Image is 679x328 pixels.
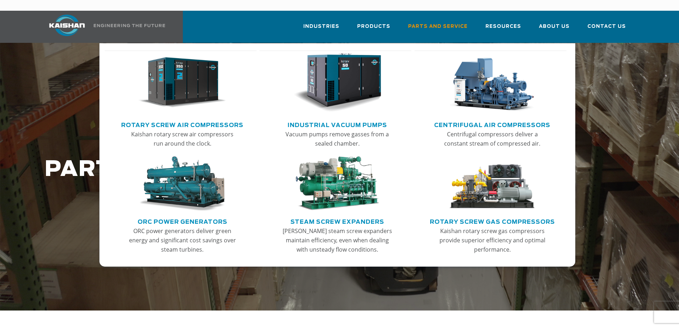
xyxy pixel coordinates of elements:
[408,17,468,41] a: Parts and Service
[357,17,390,41] a: Products
[127,226,238,254] p: ORC power generators deliver green energy and significant cost savings over steam turbines.
[282,226,393,254] p: [PERSON_NAME] steam screw expanders maintain efficiency, even when dealing with unsteady flow con...
[485,22,521,31] span: Resources
[437,130,548,148] p: Centrifugal compressors deliver a constant stream of compressed air.
[290,216,384,226] a: Steam Screw Expanders
[430,216,555,226] a: Rotary Screw Gas Compressors
[293,53,381,112] img: thumb-Industrial-Vacuum-Pumps
[282,130,393,148] p: Vacuum pumps remove gasses from a sealed chamber.
[138,216,227,226] a: ORC Power Generators
[293,156,381,211] img: thumb-Steam-Screw-Expanders
[127,130,238,148] p: Kaishan rotary screw air compressors run around the clock.
[303,17,339,41] a: Industries
[448,156,536,211] img: thumb-Rotary-Screw-Gas-Compressors
[45,158,535,182] h1: PARTS AND SERVICE
[138,53,226,112] img: thumb-Rotary-Screw-Air-Compressors
[138,156,226,211] img: thumb-ORC-Power-Generators
[40,11,166,43] a: Kaishan USA
[408,22,468,31] span: Parts and Service
[357,22,390,31] span: Products
[485,17,521,41] a: Resources
[94,24,165,27] img: Engineering the future
[40,15,94,36] img: kaishan logo
[539,17,570,41] a: About Us
[288,119,387,130] a: Industrial Vacuum Pumps
[121,119,243,130] a: Rotary Screw Air Compressors
[437,226,548,254] p: Kaishan rotary screw gas compressors provide superior efficiency and optimal performance.
[448,53,536,112] img: thumb-Centrifugal-Air-Compressors
[539,22,570,31] span: About Us
[587,22,626,31] span: Contact Us
[303,22,339,31] span: Industries
[587,17,626,41] a: Contact Us
[434,119,550,130] a: Centrifugal Air Compressors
